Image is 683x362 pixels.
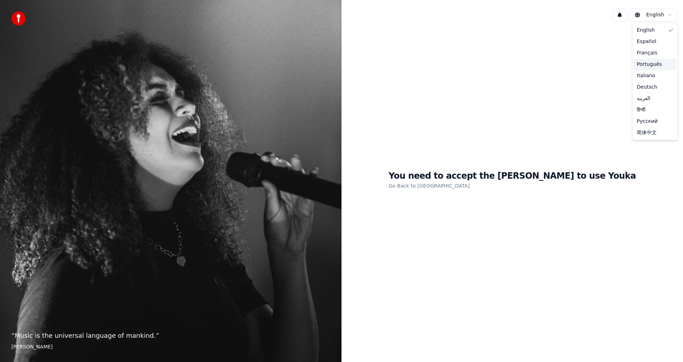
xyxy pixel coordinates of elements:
[637,95,650,102] span: العربية
[637,61,662,68] span: Português
[637,129,657,136] span: 简体中文
[637,38,656,45] span: Español
[637,27,655,34] span: English
[637,118,658,125] span: Русский
[637,84,657,91] span: Deutsch
[637,72,655,79] span: Italiano
[637,106,645,114] span: हिन्दी
[637,49,657,57] span: Français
